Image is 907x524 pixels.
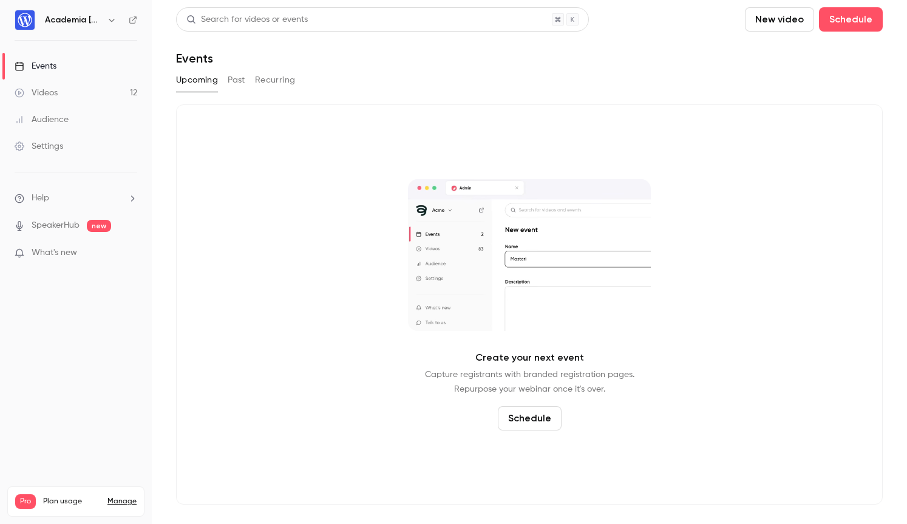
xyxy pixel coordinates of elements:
img: Academia WordPress.com [15,10,35,30]
button: Recurring [255,70,296,90]
a: SpeakerHub [32,219,80,232]
button: New video [745,7,814,32]
p: Capture registrants with branded registration pages. Repurpose your webinar once it's over. [425,367,634,396]
h6: Academia [DOMAIN_NAME] [45,14,102,26]
span: Plan usage [43,497,100,506]
button: Schedule [819,7,883,32]
li: help-dropdown-opener [15,192,137,205]
div: Settings [15,140,63,152]
a: Manage [107,497,137,506]
button: Schedule [498,406,562,430]
p: Create your next event [475,350,584,365]
div: Search for videos or events [186,13,308,26]
button: Upcoming [176,70,218,90]
h1: Events [176,51,213,66]
button: Past [228,70,245,90]
span: Pro [15,494,36,509]
span: Help [32,192,49,205]
span: new [87,220,111,232]
div: Events [15,60,56,72]
div: Videos [15,87,58,99]
span: What's new [32,247,77,259]
div: Audience [15,114,69,126]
